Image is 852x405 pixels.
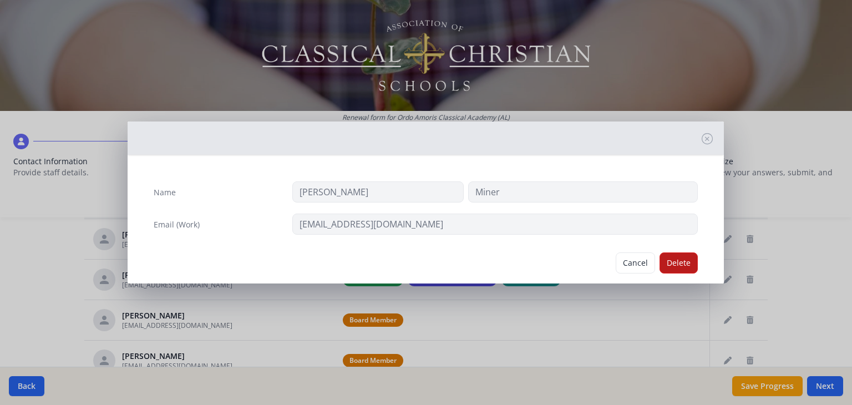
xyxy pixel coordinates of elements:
input: Last Name [468,181,698,202]
label: Name [154,187,176,198]
input: contact@site.com [292,214,698,235]
label: Email (Work) [154,219,200,230]
button: Delete [660,252,698,274]
button: Cancel [616,252,655,274]
input: First Name [292,181,464,202]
